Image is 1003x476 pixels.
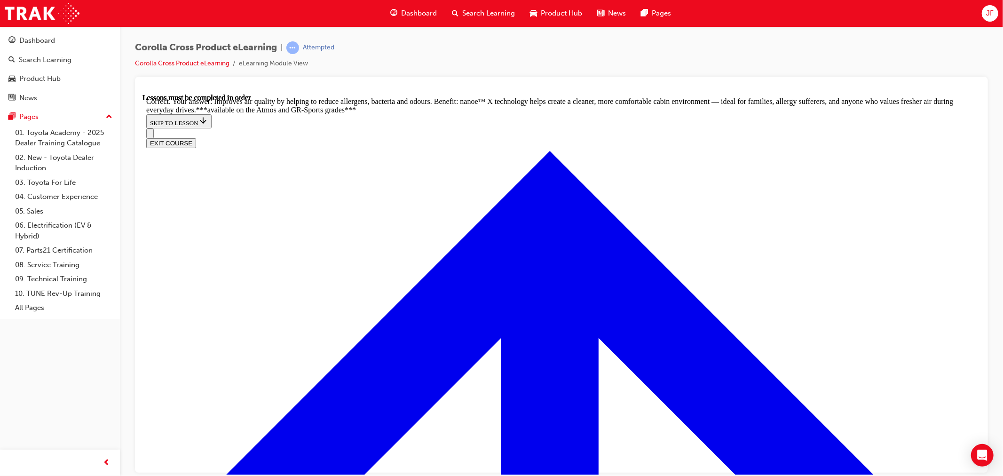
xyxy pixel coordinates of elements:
[444,4,522,23] a: search-iconSearch Learning
[4,35,11,45] button: Open navigation menu
[11,190,116,204] a: 04. Customer Experience
[597,8,604,19] span: news-icon
[286,41,299,54] span: learningRecordVerb_ATTEMPT-icon
[19,35,55,46] div: Dashboard
[281,42,283,53] span: |
[452,8,458,19] span: search-icon
[652,8,671,19] span: Pages
[8,75,16,83] span: car-icon
[8,113,16,121] span: pages-icon
[8,26,65,33] span: SKIP TO LESSON
[11,151,116,175] a: 02. New - Toyota Dealer Induction
[530,8,537,19] span: car-icon
[303,43,334,52] div: Attempted
[541,8,582,19] span: Product Hub
[986,8,994,19] span: JF
[19,111,39,122] div: Pages
[982,5,998,22] button: JF
[641,8,648,19] span: pages-icon
[462,8,515,19] span: Search Learning
[135,42,277,53] span: Corolla Cross Product eLearning
[608,8,626,19] span: News
[5,3,79,24] img: Trak
[383,4,444,23] a: guage-iconDashboard
[390,8,397,19] span: guage-icon
[135,59,229,67] a: Corolla Cross Product eLearning
[19,93,37,103] div: News
[239,58,308,69] li: eLearning Module View
[11,204,116,219] a: 05. Sales
[11,243,116,258] a: 07. Parts21 Certification
[590,4,633,23] a: news-iconNews
[4,30,116,108] button: DashboardSearch LearningProduct HubNews
[19,55,71,65] div: Search Learning
[11,286,116,301] a: 10. TUNE Rev-Up Training
[522,4,590,23] a: car-iconProduct Hub
[11,218,116,243] a: 06. Electrification (EV & Hybrid)
[106,111,112,123] span: up-icon
[8,37,16,45] span: guage-icon
[4,89,116,107] a: News
[4,108,116,126] button: Pages
[4,4,834,21] div: Correct. Your answer: Improves air quality by helping to reduce allergens, bacteria and odours. B...
[11,175,116,190] a: 03. Toyota For Life
[19,73,61,84] div: Product Hub
[103,457,111,469] span: prev-icon
[11,126,116,151] a: 01. Toyota Academy - 2025 Dealer Training Catalogue
[11,301,116,315] a: All Pages
[4,45,54,55] button: EXIT COURSE
[11,272,116,286] a: 09. Technical Training
[633,4,679,23] a: pages-iconPages
[971,444,994,467] div: Open Intercom Messenger
[8,94,16,103] span: news-icon
[401,8,437,19] span: Dashboard
[8,56,15,64] span: search-icon
[4,21,69,35] button: SKIP TO LESSON
[4,51,116,69] a: Search Learning
[4,35,834,55] nav: Navigation menu
[4,32,116,49] a: Dashboard
[11,258,116,272] a: 08. Service Training
[4,70,116,87] a: Product Hub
